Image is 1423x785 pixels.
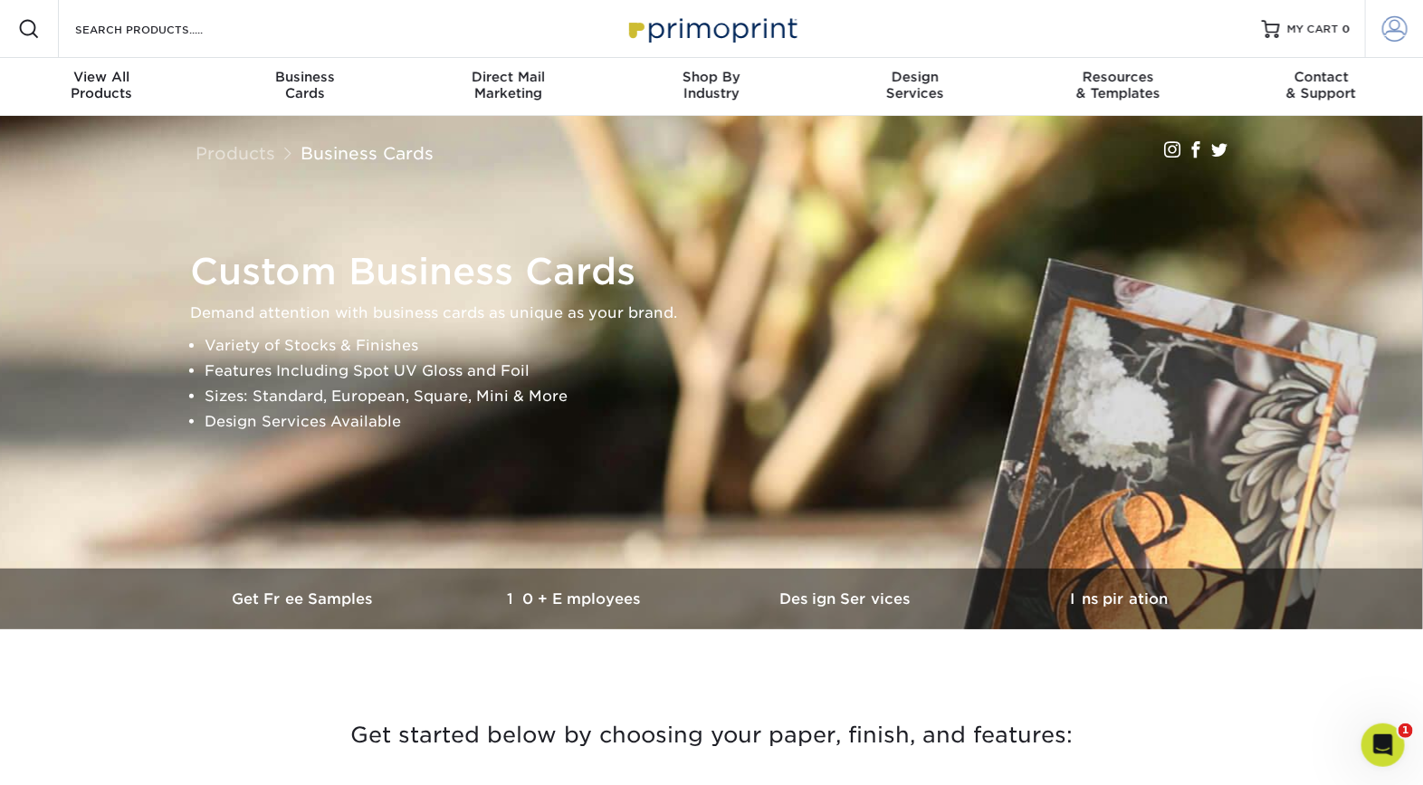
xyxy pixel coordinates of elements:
[204,69,407,85] span: Business
[406,58,610,116] a: Direct MailMarketing
[406,69,610,85] span: Direct Mail
[205,409,1249,435] li: Design Services Available
[1361,723,1405,767] iframe: Intercom live chat
[1017,69,1220,101] div: & Templates
[182,694,1241,776] h3: Get started below by choosing your paper, finish, and features:
[983,590,1255,608] h3: Inspiration
[190,301,1249,326] p: Demand attention with business cards as unique as your brand.
[711,590,983,608] h3: Design Services
[610,69,814,85] span: Shop By
[440,569,711,629] a: 10+ Employees
[711,569,983,629] a: Design Services
[610,69,814,101] div: Industry
[406,69,610,101] div: Marketing
[301,143,434,163] a: Business Cards
[1219,69,1423,85] span: Contact
[610,58,814,116] a: Shop ByIndustry
[813,69,1017,85] span: Design
[205,359,1249,384] li: Features Including Spot UV Gloss and Foil
[621,9,802,48] img: Primoprint
[73,18,250,40] input: SEARCH PRODUCTS.....
[190,250,1249,293] h1: Custom Business Cards
[440,590,711,608] h3: 10+ Employees
[205,384,1249,409] li: Sizes: Standard, European, Square, Mini & More
[1017,69,1220,85] span: Resources
[1219,69,1423,101] div: & Support
[168,590,440,608] h3: Get Free Samples
[1287,22,1339,37] span: MY CART
[1017,58,1220,116] a: Resources& Templates
[196,143,275,163] a: Products
[168,569,440,629] a: Get Free Samples
[983,569,1255,629] a: Inspiration
[204,58,407,116] a: BusinessCards
[204,69,407,101] div: Cards
[1399,723,1413,738] span: 1
[1342,23,1351,35] span: 0
[1219,58,1423,116] a: Contact& Support
[205,333,1249,359] li: Variety of Stocks & Finishes
[813,69,1017,101] div: Services
[813,58,1017,116] a: DesignServices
